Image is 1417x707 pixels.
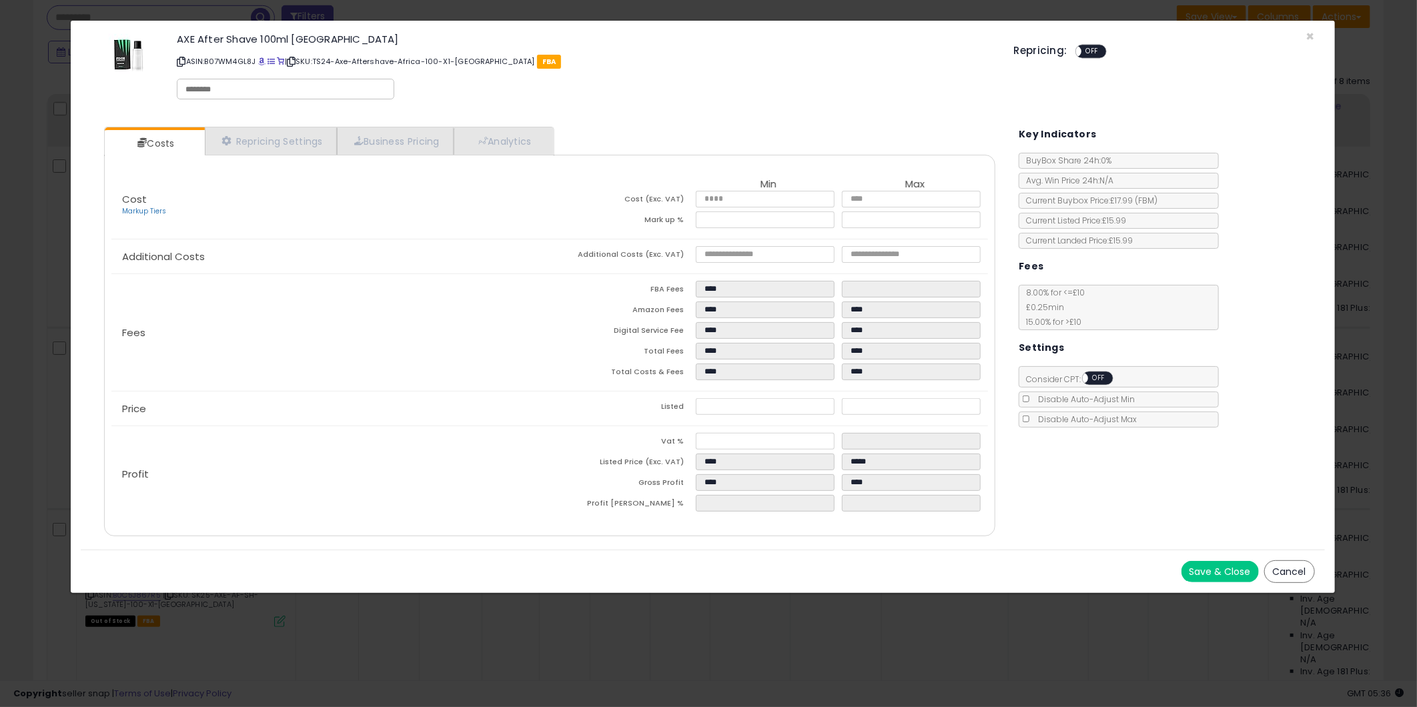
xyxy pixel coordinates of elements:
[177,51,993,72] p: ASIN: B07WM4GL8J | SKU: TS24-Axe-Aftershave-Africa-100-X1-[GEOGRAPHIC_DATA]
[1088,373,1109,384] span: OFF
[1019,258,1044,275] h5: Fees
[550,343,696,364] td: Total Fees
[550,398,696,419] td: Listed
[550,191,696,211] td: Cost (Exc. VAT)
[550,433,696,454] td: Vat %
[550,495,696,516] td: Profit [PERSON_NAME] %
[1019,235,1133,246] span: Current Landed Price: £15.99
[1019,215,1126,226] span: Current Listed Price: £15.99
[337,127,454,155] a: Business Pricing
[550,454,696,474] td: Listed Price (Exc. VAT)
[454,127,552,155] a: Analytics
[1264,560,1315,583] button: Cancel
[550,474,696,495] td: Gross Profit
[105,130,203,157] a: Costs
[1031,394,1135,405] span: Disable Auto-Adjust Min
[1019,301,1064,313] span: £0.25 min
[1019,126,1097,143] h5: Key Indicators
[177,34,993,44] h3: AXE After Shave 100ml [GEOGRAPHIC_DATA]
[696,179,842,191] th: Min
[1019,195,1157,206] span: Current Buybox Price:
[122,206,166,216] a: Markup Tiers
[842,179,988,191] th: Max
[1135,195,1157,206] span: ( FBM )
[109,34,149,74] img: 3114KViVRWL._SL60_.jpg
[268,56,275,67] a: All offer listings
[1019,316,1081,327] span: 15.00 % for > £10
[1019,339,1064,356] h5: Settings
[111,194,550,217] p: Cost
[1014,45,1067,56] h5: Repricing:
[550,281,696,301] td: FBA Fees
[550,211,696,232] td: Mark up %
[1019,287,1085,327] span: 8.00 % for <= £10
[550,322,696,343] td: Digital Service Fee
[1031,414,1137,425] span: Disable Auto-Adjust Max
[277,56,284,67] a: Your listing only
[550,246,696,267] td: Additional Costs (Exc. VAT)
[111,404,550,414] p: Price
[1019,374,1131,385] span: Consider CPT:
[550,301,696,322] td: Amazon Fees
[258,56,266,67] a: BuyBox page
[111,469,550,480] p: Profit
[537,55,562,69] span: FBA
[1081,46,1103,57] span: OFF
[1019,175,1113,186] span: Avg. Win Price 24h: N/A
[550,364,696,384] td: Total Costs & Fees
[1306,27,1315,46] span: ×
[205,127,337,155] a: Repricing Settings
[111,251,550,262] p: Additional Costs
[1182,561,1259,582] button: Save & Close
[111,327,550,338] p: Fees
[1110,195,1157,206] span: £17.99
[1019,155,1111,166] span: BuyBox Share 24h: 0%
